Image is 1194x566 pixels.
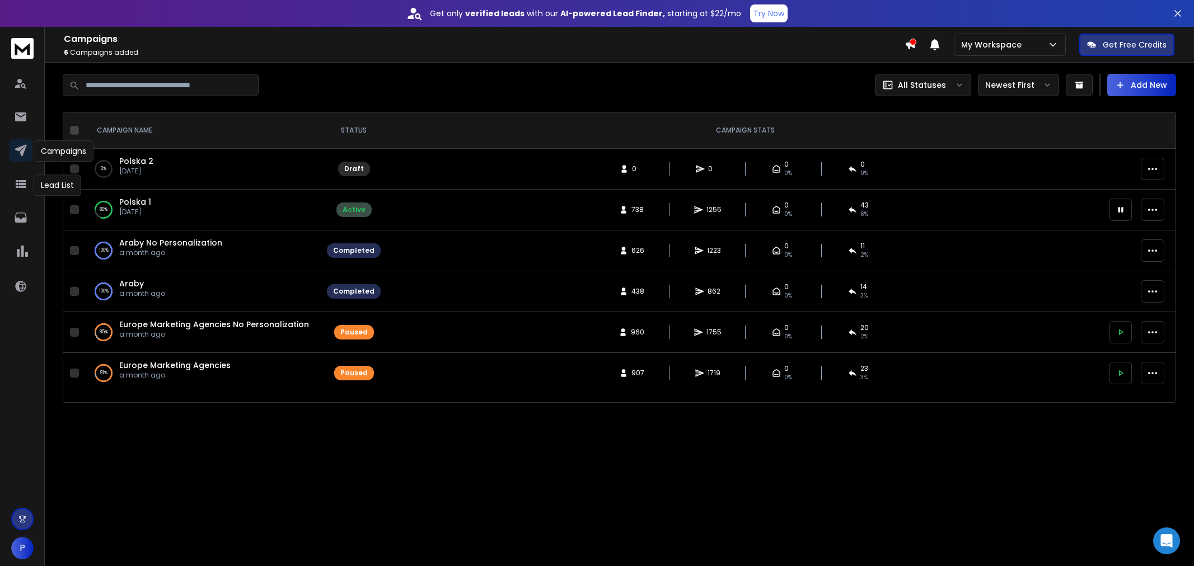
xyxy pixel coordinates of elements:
a: Europe Marketing Agencies No Personalization [119,319,309,330]
div: Campaigns [34,140,93,162]
span: 1223 [707,246,721,255]
span: 1755 [706,328,722,337]
span: 0 [708,164,719,173]
span: 23 [860,364,868,373]
div: Completed [333,246,374,255]
span: 0% [784,251,792,260]
span: 0% [784,332,792,341]
strong: verified leads [465,8,525,19]
button: Add New [1107,74,1176,96]
td: 85%Europe Marketing Agencies No Personalizationa month ago [83,312,320,353]
p: 0 % [101,163,106,174]
div: Completed [333,287,374,296]
div: Open Intercom Messenger [1153,527,1180,554]
span: 0% [784,169,792,178]
span: 11 [860,242,865,251]
p: 100 % [99,245,109,256]
strong: AI-powered Lead Finder, [560,8,665,19]
td: 0%Polska 2[DATE] [83,149,320,190]
div: Active [343,205,366,214]
span: 0% [784,373,792,382]
a: Polska 1 [119,196,151,207]
div: Lead List [34,174,81,196]
p: All Statuses [898,79,946,91]
span: 43 [860,201,869,210]
p: 80 % [100,204,107,215]
span: 0% [784,210,792,219]
p: Get Free Credits [1103,39,1167,50]
a: Europe Marketing Agencies [119,360,231,371]
span: 738 [631,205,644,214]
span: 907 [631,369,644,378]
a: Polska 2 [119,155,153,167]
span: 6 [64,48,68,57]
img: logo [11,38,34,59]
div: Draft [344,164,364,173]
p: [DATE] [119,207,151,216]
span: 2 % [860,251,868,260]
th: STATUS [320,112,387,149]
p: a month ago [119,371,231,380]
span: 3 % [860,373,868,382]
p: My Workspace [961,39,1026,50]
span: 0 [860,160,865,169]
span: 20 [860,323,869,332]
p: a month ago [119,248,222,257]
th: CAMPAIGN NAME [83,112,320,149]
button: Get Free Credits [1079,34,1174,56]
span: 6 % [860,210,868,219]
p: [DATE] [119,167,153,176]
span: 0 [632,164,643,173]
span: 3 % [860,291,868,300]
span: 438 [631,287,644,296]
button: P [11,537,34,559]
span: 0 [784,282,789,291]
span: 0 [784,364,789,373]
button: Newest First [978,74,1059,96]
p: 100 % [99,286,109,297]
p: 91 % [100,367,107,379]
a: Araby [119,278,144,289]
p: a month ago [119,330,309,339]
td: 80%Polska 1[DATE] [83,190,320,230]
span: 0 [784,323,789,332]
div: Paused [340,328,368,337]
span: 1255 [706,205,722,214]
span: 0 [784,160,789,169]
p: a month ago [119,289,165,298]
span: 626 [631,246,644,255]
td: 91%Europe Marketing Agenciesa month ago [83,353,320,394]
th: CAMPAIGN STATS [387,112,1103,149]
p: Try Now [753,8,784,19]
button: Try Now [750,4,788,22]
span: 960 [631,328,644,337]
span: 0 [784,242,789,251]
span: 14 [860,282,867,291]
div: Paused [340,369,368,378]
span: 0% [784,291,792,300]
span: 1719 [708,369,720,378]
p: Campaigns added [64,48,905,57]
td: 100%Arabya month ago [83,271,320,312]
p: 85 % [100,327,108,338]
td: 100%Araby No Personalizationa month ago [83,230,320,271]
span: 862 [708,287,720,296]
a: Araby No Personalization [119,237,222,248]
span: 2 % [860,332,868,341]
p: Get only with our starting at $22/mo [430,8,741,19]
h1: Campaigns [64,32,905,46]
span: 0% [860,169,868,178]
span: 0 [784,201,789,210]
